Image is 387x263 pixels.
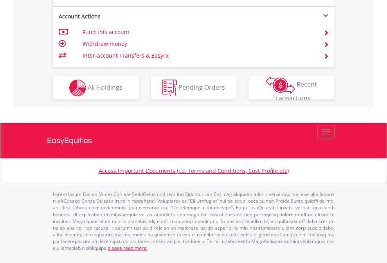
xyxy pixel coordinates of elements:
[108,245,148,251] a: please read more:
[53,13,194,20] div: Account Actions
[83,50,314,62] td: Inter-account Transfers & EasyFx
[53,191,335,251] p: Lorem Ipsum Dolors (Ame) Con a/e SeddOeiusmod tem InciDiduntut Lab Etd mag aliquaen admin veniamq...
[99,167,289,174] a: Access Important Documents (i.e. Terms and Conditions, Cost Profile etc)
[83,26,314,38] td: Fund this account
[178,83,225,91] span: Pending Orders
[248,76,335,100] button: Recent Transactions
[53,76,139,100] button: All Holdings
[266,76,295,94] img: transactions-zar-wht.png
[47,123,340,158] a: EasyEquities
[83,38,314,50] td: Withdraw money
[162,80,177,96] img: pending_instructions-wht.png
[69,80,86,96] img: holdings-wht.png
[88,83,122,91] span: All Holdings
[151,76,237,100] button: Pending Orders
